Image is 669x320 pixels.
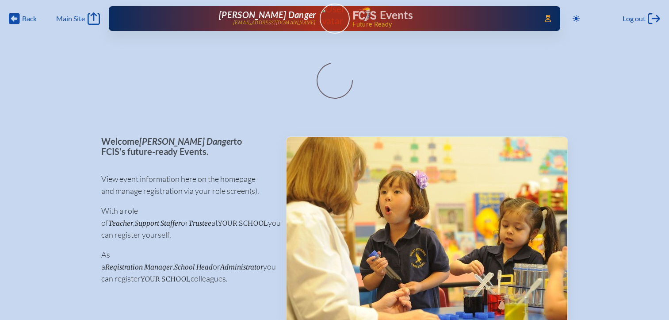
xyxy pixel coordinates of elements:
span: your school [141,275,191,283]
span: Future Ready [352,21,532,27]
a: User Avatar [320,4,350,34]
p: As a , or you can register colleagues. [101,249,271,285]
p: [EMAIL_ADDRESS][DOMAIN_NAME] [233,20,316,26]
span: [PERSON_NAME] Danger [139,136,233,147]
span: School Head [174,263,213,271]
span: Support Staffer [135,219,181,227]
a: [PERSON_NAME] Danger[EMAIL_ADDRESS][DOMAIN_NAME] [137,10,316,27]
span: Main Site [56,14,85,23]
a: Main Site [56,12,99,25]
span: your school [218,219,268,227]
span: Trustee [188,219,211,227]
div: FCIS Events — Future ready [353,7,532,27]
span: Registration Manager [105,263,172,271]
span: Log out [623,14,646,23]
p: Welcome to FCIS’s future-ready Events. [101,136,271,156]
span: Back [22,14,37,23]
img: User Avatar [316,3,353,27]
p: With a role of , or at you can register yourself. [101,205,271,241]
p: View event information here on the homepage and manage registration via your role screen(s). [101,173,271,197]
span: [PERSON_NAME] Danger [219,9,316,20]
span: Administrator [220,263,263,271]
span: Teacher [108,219,133,227]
